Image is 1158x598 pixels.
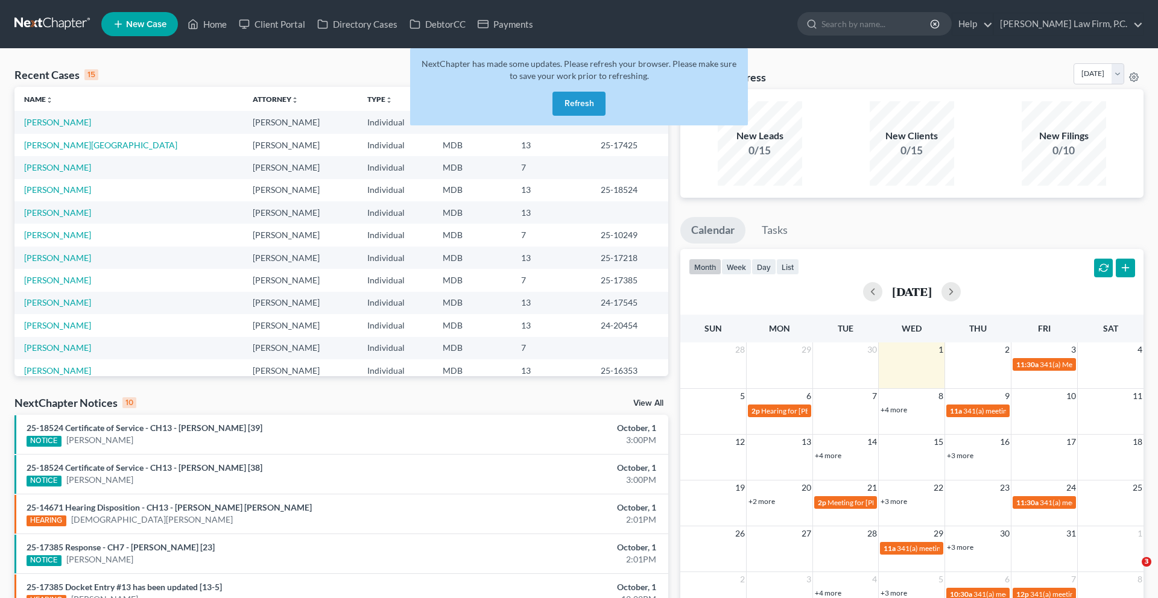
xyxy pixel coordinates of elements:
div: New Filings [1022,129,1106,143]
td: 25-18524 [591,179,668,201]
a: [PERSON_NAME] [24,342,91,353]
a: +3 more [947,543,973,552]
a: +3 more [881,588,907,597]
span: 28 [866,526,878,541]
td: [PERSON_NAME] [243,247,358,269]
a: Payments [472,13,539,35]
div: 10 [122,397,136,408]
td: Individual [358,179,433,201]
span: 3 [1142,557,1151,567]
input: Search by name... [821,13,932,35]
div: New Clients [870,129,954,143]
a: Attorneyunfold_more [253,95,299,104]
span: 21 [866,480,878,495]
h2: [DATE] [892,285,932,298]
a: [PERSON_NAME] [24,184,91,195]
div: 15 [84,69,98,80]
span: 8 [937,389,944,403]
td: MDB [433,269,511,291]
td: Individual [358,359,433,382]
div: October, 1 [454,541,656,553]
a: 25-18524 Certificate of Service - CH13 - [PERSON_NAME] [38] [27,462,262,473]
span: Tue [838,323,853,333]
td: 25-17425 [591,134,668,156]
span: 341(a) meeting for [PERSON_NAME] [1040,498,1156,507]
td: MDB [433,359,511,382]
a: [PERSON_NAME] [66,474,133,486]
button: list [776,259,799,275]
td: 13 [511,201,592,224]
span: 3 [1070,342,1077,357]
td: MDB [433,247,511,269]
a: Client Portal [233,13,311,35]
td: [PERSON_NAME] [243,201,358,224]
a: [PERSON_NAME][GEOGRAPHIC_DATA] [24,140,177,150]
td: 7 [511,269,592,291]
a: [PERSON_NAME] [24,253,91,263]
span: 6 [1004,572,1011,587]
td: MDB [433,224,511,246]
td: 13 [511,134,592,156]
a: +4 more [881,405,907,414]
td: [PERSON_NAME] [243,314,358,336]
span: 17 [1065,435,1077,449]
span: Wed [902,323,922,333]
td: MDB [433,292,511,314]
a: [PERSON_NAME] [24,275,91,285]
button: week [721,259,751,275]
i: unfold_more [46,96,53,104]
a: 25-14671 Hearing Disposition - CH13 - [PERSON_NAME] [PERSON_NAME] [27,502,312,512]
span: 18 [1131,435,1144,449]
span: 1 [1136,526,1144,541]
span: 27 [800,526,812,541]
div: October, 1 [454,581,656,593]
span: Sun [704,323,722,333]
div: NextChapter Notices [14,395,136,410]
span: 30 [999,526,1011,541]
span: Thu [969,323,987,333]
td: 25-17218 [591,247,668,269]
span: 341(a) Meeting for [PERSON_NAME] [1040,360,1157,369]
a: +3 more [947,451,973,460]
span: 26 [734,526,746,541]
span: 2 [739,572,746,587]
a: Nameunfold_more [24,95,53,104]
span: 2p [818,498,826,507]
td: [PERSON_NAME] [243,292,358,314]
span: 4 [1136,342,1144,357]
div: NOTICE [27,555,62,566]
span: Fri [1038,323,1051,333]
span: 1 [937,342,944,357]
span: 23 [999,480,1011,495]
a: View All [633,399,663,408]
td: [PERSON_NAME] [243,337,358,359]
span: 13 [800,435,812,449]
td: [PERSON_NAME] [243,269,358,291]
a: [PERSON_NAME] [66,553,133,565]
div: 3:00PM [454,474,656,486]
div: 2:01PM [454,514,656,526]
span: 30 [866,342,878,357]
div: New Leads [718,129,802,143]
td: MDB [433,201,511,224]
a: [PERSON_NAME] [24,365,91,376]
div: October, 1 [454,462,656,474]
a: +3 more [881,497,907,506]
i: unfold_more [291,96,299,104]
a: +2 more [748,497,775,506]
span: 28 [734,342,746,357]
div: October, 1 [454,422,656,434]
span: Meeting for [PERSON_NAME] [827,498,922,507]
a: [PERSON_NAME] [66,434,133,446]
td: [PERSON_NAME] [243,156,358,178]
a: [PERSON_NAME] [24,230,91,240]
td: Individual [358,224,433,246]
td: 7 [511,337,592,359]
span: 22 [932,480,944,495]
td: 7 [511,156,592,178]
td: [PERSON_NAME] [243,134,358,156]
td: Individual [358,337,433,359]
span: 7 [871,389,878,403]
a: Home [182,13,233,35]
td: 13 [511,247,592,269]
